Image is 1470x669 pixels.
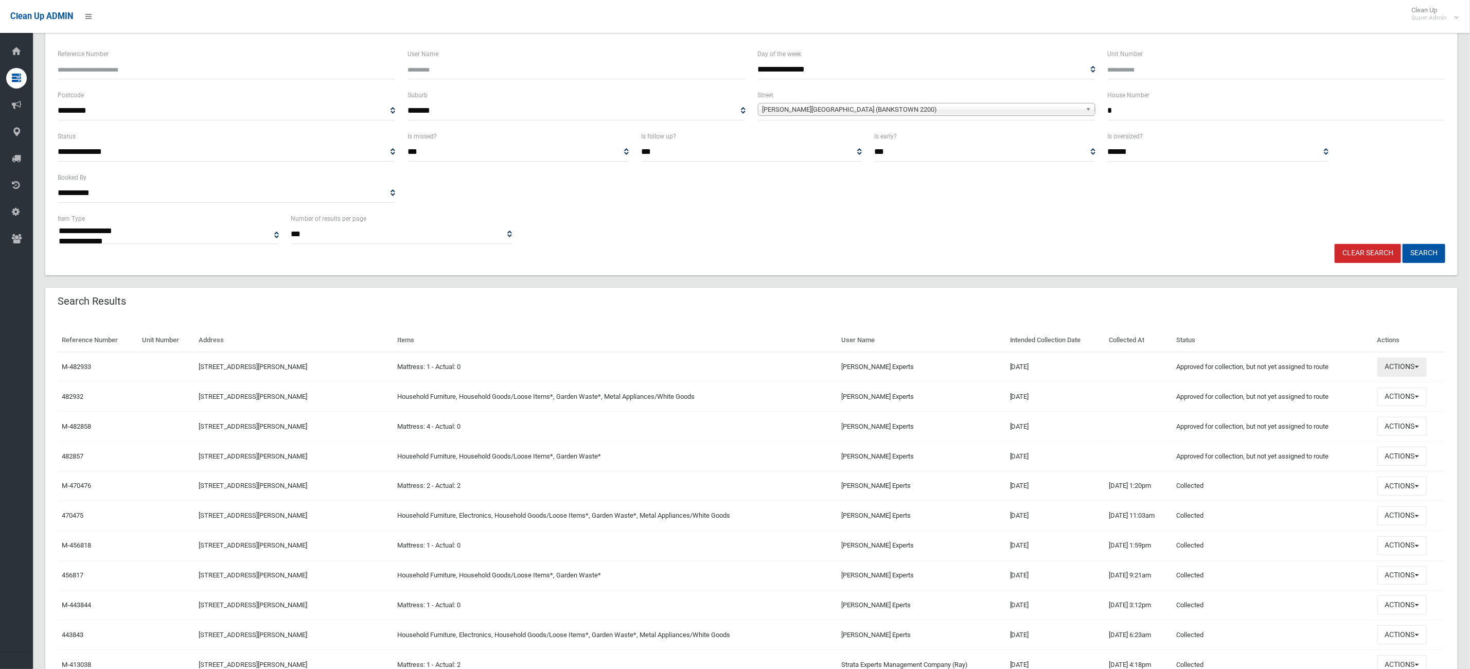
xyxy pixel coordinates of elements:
td: Collected [1173,620,1373,650]
a: M-443844 [62,601,91,609]
a: 443843 [62,631,83,639]
th: User Name [837,329,1006,352]
a: M-456818 [62,541,91,549]
a: Clear Search [1335,244,1401,263]
td: [DATE] 11:03am [1105,501,1172,531]
button: Actions [1377,447,1427,466]
label: Suburb [408,90,428,101]
a: 482932 [62,393,83,400]
th: Unit Number [138,329,194,352]
td: [DATE] 9:21am [1105,560,1172,590]
td: [PERSON_NAME] Experts [837,531,1006,560]
a: [STREET_ADDRESS][PERSON_NAME] [199,422,307,430]
td: Mattress: 4 - Actual: 0 [393,412,837,442]
td: [PERSON_NAME] Experts [837,560,1006,590]
td: [DATE] [1006,620,1105,650]
label: Number of results per page [291,213,367,224]
td: [DATE] [1006,382,1105,412]
td: Collected [1173,531,1373,560]
label: Item Type [58,213,85,224]
a: [STREET_ADDRESS][PERSON_NAME] [199,601,307,609]
td: [PERSON_NAME] Eperts [837,590,1006,620]
label: Postcode [58,90,84,101]
label: Reference Number [58,48,109,60]
label: User Name [408,48,438,60]
td: Household Furniture, Household Goods/Loose Items*, Garden Waste* [393,442,837,471]
td: Approved for collection, but not yet assigned to route [1173,442,1373,471]
label: Day of the week [758,48,802,60]
th: Address [194,329,393,352]
label: Status [58,131,76,142]
label: Is missed? [408,131,437,142]
td: [PERSON_NAME] Experts [837,442,1006,471]
a: 456817 [62,571,83,579]
label: House Number [1108,90,1150,101]
td: Collected [1173,560,1373,590]
header: Search Results [45,291,138,311]
th: Actions [1373,329,1445,352]
td: [PERSON_NAME] Experts [837,412,1006,442]
button: Actions [1377,566,1427,585]
small: Super Admin [1411,14,1447,22]
th: Items [393,329,837,352]
button: Actions [1377,625,1427,644]
td: Household Furniture, Household Goods/Loose Items*, Garden Waste* [393,560,837,590]
td: [DATE] [1006,471,1105,501]
td: [PERSON_NAME] Experts [837,382,1006,412]
td: Collected [1173,471,1373,501]
a: [STREET_ADDRESS][PERSON_NAME] [199,661,307,668]
a: [STREET_ADDRESS][PERSON_NAME] [199,512,307,519]
span: Clean Up [1406,6,1457,22]
td: [PERSON_NAME] Eperts [837,620,1006,650]
span: Clean Up ADMIN [10,11,73,21]
a: [STREET_ADDRESS][PERSON_NAME] [199,363,307,371]
a: 470475 [62,512,83,519]
td: [PERSON_NAME] Eperts [837,501,1006,531]
a: M-470476 [62,482,91,489]
a: M-482933 [62,363,91,371]
td: Collected [1173,501,1373,531]
td: Approved for collection, but not yet assigned to route [1173,352,1373,382]
label: Is early? [874,131,897,142]
a: [STREET_ADDRESS][PERSON_NAME] [199,452,307,460]
a: [STREET_ADDRESS][PERSON_NAME] [199,541,307,549]
a: [STREET_ADDRESS][PERSON_NAME] [199,482,307,489]
td: [DATE] 1:20pm [1105,471,1172,501]
a: 482857 [62,452,83,460]
td: [DATE] [1006,501,1105,531]
label: Is follow up? [641,131,676,142]
label: Unit Number [1108,48,1143,60]
td: Mattress: 1 - Actual: 0 [393,590,837,620]
td: [PERSON_NAME] Experts [837,352,1006,382]
td: Household Furniture, Electronics, Household Goods/Loose Items*, Garden Waste*, Metal Appliances/W... [393,501,837,531]
td: Mattress: 1 - Actual: 0 [393,352,837,382]
td: Mattress: 1 - Actual: 0 [393,531,837,560]
td: [DATE] [1006,352,1105,382]
td: Household Furniture, Household Goods/Loose Items*, Garden Waste*, Metal Appliances/White Goods [393,382,837,412]
button: Search [1403,244,1445,263]
td: [DATE] 3:12pm [1105,590,1172,620]
td: Approved for collection, but not yet assigned to route [1173,382,1373,412]
a: [STREET_ADDRESS][PERSON_NAME] [199,571,307,579]
td: [DATE] [1006,590,1105,620]
th: Collected At [1105,329,1172,352]
button: Actions [1377,477,1427,496]
button: Actions [1377,595,1427,614]
td: [DATE] [1006,442,1105,471]
a: M-413038 [62,661,91,668]
label: Is oversized? [1108,131,1143,142]
td: [DATE] 1:59pm [1105,531,1172,560]
th: Status [1173,329,1373,352]
td: [DATE] [1006,560,1105,590]
td: [DATE] [1006,412,1105,442]
span: [PERSON_NAME][GEOGRAPHIC_DATA] (BANKSTOWN 2200) [763,103,1082,116]
th: Reference Number [58,329,138,352]
td: Approved for collection, but not yet assigned to route [1173,412,1373,442]
td: [DATE] 6:23am [1105,620,1172,650]
button: Actions [1377,506,1427,525]
a: [STREET_ADDRESS][PERSON_NAME] [199,393,307,400]
button: Actions [1377,388,1427,407]
label: Street [758,90,774,101]
th: Intended Collection Date [1006,329,1105,352]
td: Mattress: 2 - Actual: 2 [393,471,837,501]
